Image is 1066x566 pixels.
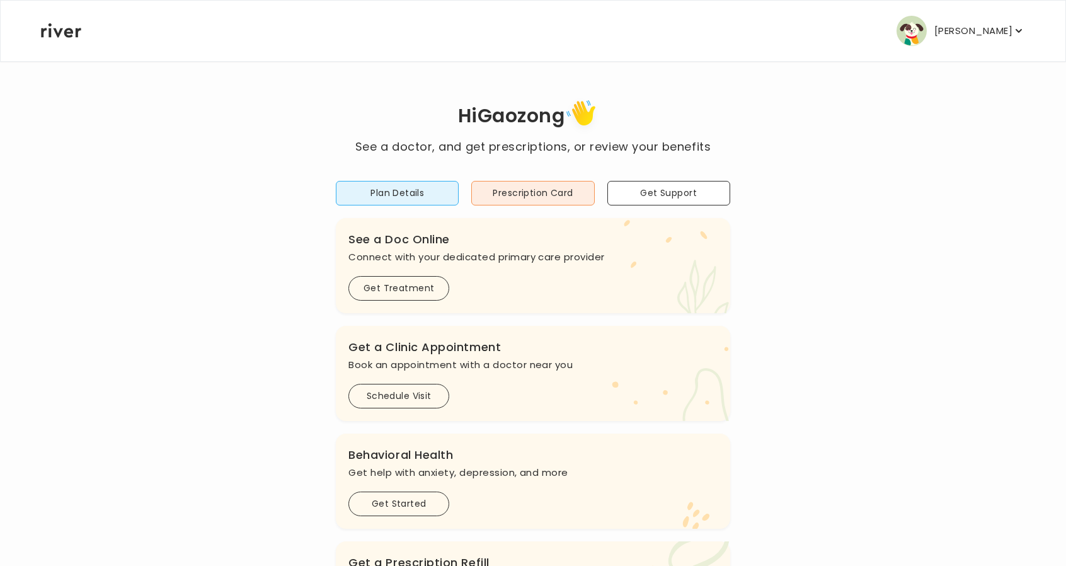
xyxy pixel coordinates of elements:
[607,181,730,205] button: Get Support
[348,276,449,301] button: Get Treatment
[471,181,594,205] button: Prescription Card
[348,248,718,266] p: Connect with your dedicated primary care provider
[348,338,718,356] h3: Get a Clinic Appointment
[348,384,449,408] button: Schedule Visit
[348,446,718,464] h3: Behavioral Health
[348,356,718,374] p: Book an appointment with a doctor near you
[897,16,927,46] img: user avatar
[355,138,711,156] p: See a doctor, and get prescriptions, or review your benefits
[348,231,718,248] h3: See a Doc Online
[897,16,1025,46] button: user avatar[PERSON_NAME]
[336,181,459,205] button: Plan Details
[934,22,1012,40] p: [PERSON_NAME]
[348,464,718,482] p: Get help with anxiety, depression, and more
[355,96,711,138] h1: Hi Gaozong
[348,492,449,516] button: Get Started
